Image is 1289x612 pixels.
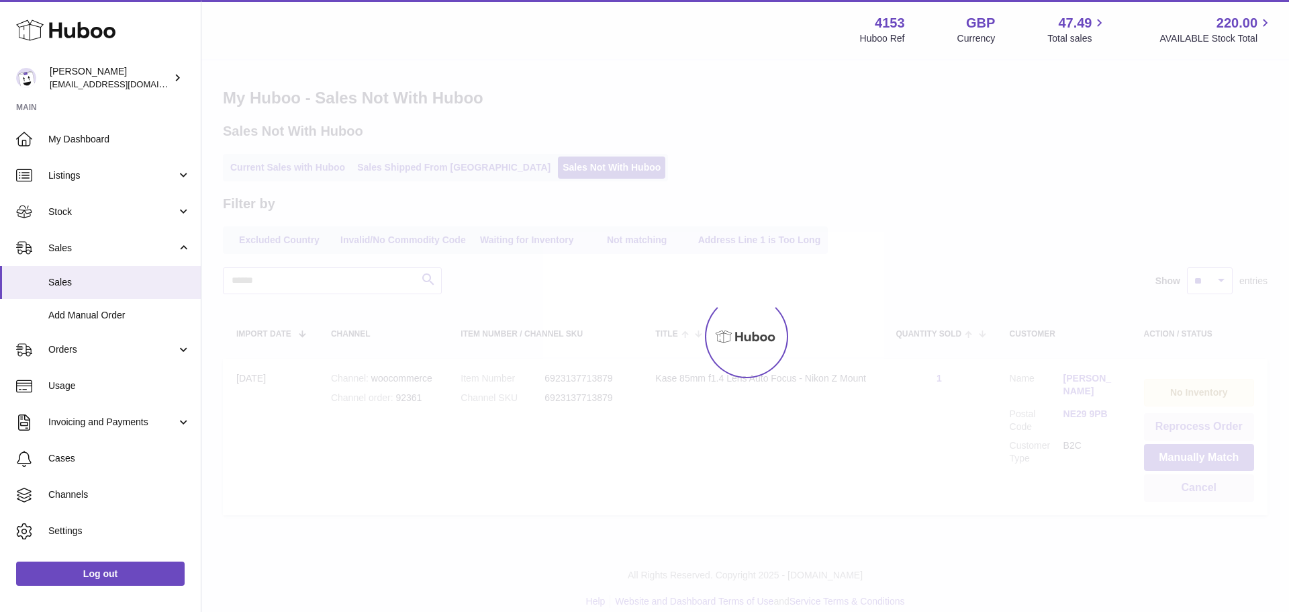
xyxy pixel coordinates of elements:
div: Currency [957,32,996,45]
span: Settings [48,525,191,537]
span: Add Manual Order [48,309,191,322]
span: My Dashboard [48,133,191,146]
span: Cases [48,452,191,465]
a: 47.49 Total sales [1047,14,1107,45]
span: Orders [48,343,177,356]
span: Sales [48,242,177,255]
span: Sales [48,276,191,289]
div: [PERSON_NAME] [50,65,171,91]
strong: 4153 [875,14,905,32]
span: Invoicing and Payments [48,416,177,429]
span: AVAILABLE Stock Total [1159,32,1273,45]
span: 47.49 [1058,14,1092,32]
span: Usage [48,380,191,392]
span: Channels [48,488,191,501]
a: 220.00 AVAILABLE Stock Total [1159,14,1273,45]
img: sales@kasefilters.com [16,68,36,88]
strong: GBP [966,14,995,32]
span: Total sales [1047,32,1107,45]
span: Listings [48,169,177,182]
div: Huboo Ref [860,32,905,45]
span: [EMAIL_ADDRESS][DOMAIN_NAME] [50,79,197,89]
span: Stock [48,206,177,218]
a: Log out [16,562,185,586]
span: 220.00 [1216,14,1257,32]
